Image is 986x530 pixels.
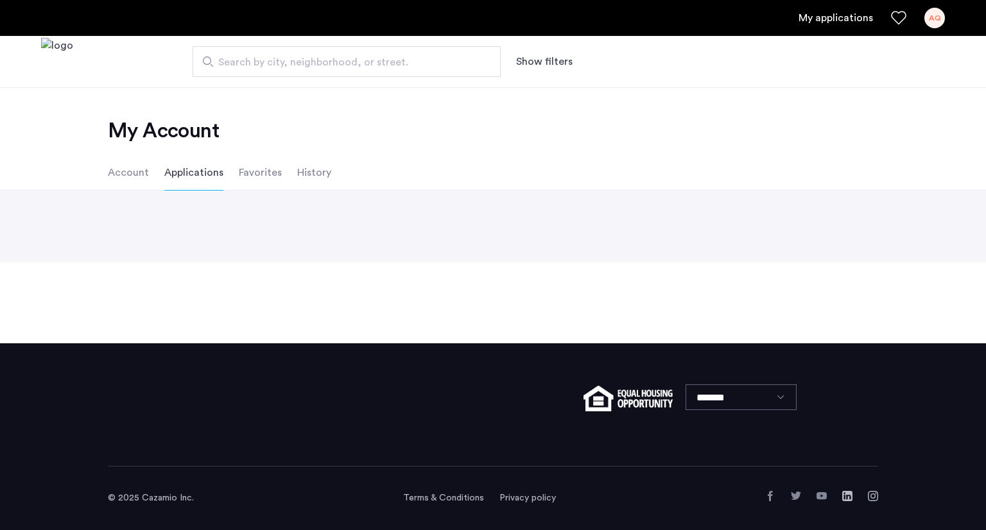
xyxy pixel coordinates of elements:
a: Privacy policy [499,492,556,504]
a: My application [799,10,873,26]
input: Apartment Search [193,46,501,77]
li: Favorites [239,155,282,191]
a: Instagram [868,491,878,501]
a: Cazamio logo [41,38,73,86]
span: Search by city, neighborhood, or street. [218,55,465,70]
select: Language select [686,384,797,410]
a: LinkedIn [842,491,852,501]
span: © 2025 Cazamio Inc. [108,493,194,502]
img: logo [41,38,73,86]
img: equal-housing.png [584,386,673,411]
li: Account [108,155,149,191]
button: Show or hide filters [516,54,573,69]
h2: My Account [108,118,878,144]
li: History [297,155,331,191]
a: Favorites [891,10,906,26]
div: AQ [924,8,945,28]
a: YouTube [817,491,827,501]
a: Terms and conditions [403,492,484,504]
a: Facebook [765,491,775,501]
a: Twitter [791,491,801,501]
li: Applications [164,155,223,191]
